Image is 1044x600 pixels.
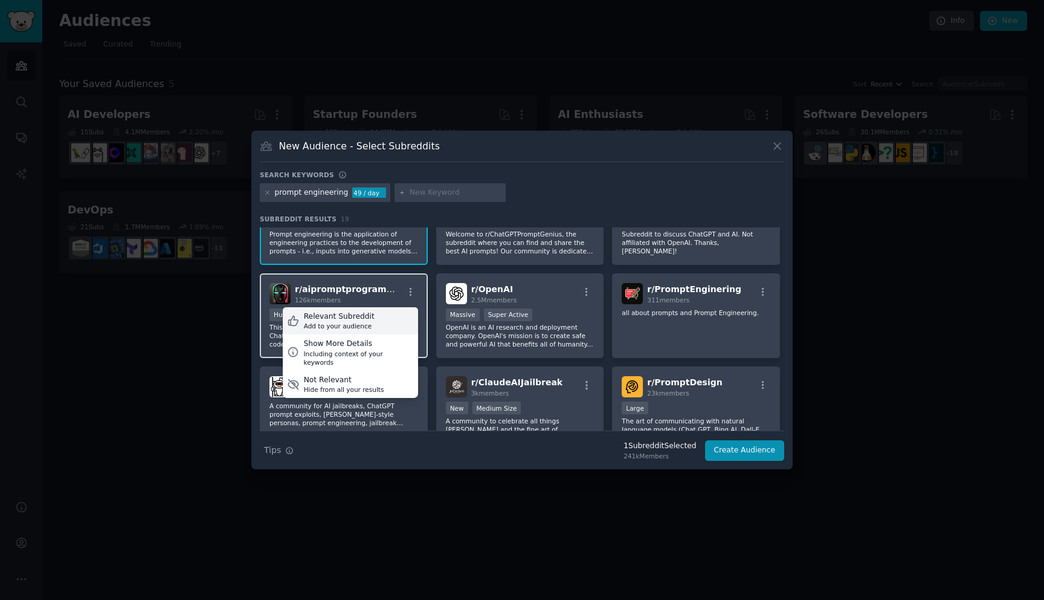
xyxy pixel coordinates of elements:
[269,376,291,397] img: OnlyJailbreaks
[269,283,291,304] img: aipromptprogramming
[303,350,413,367] div: Including context of your keywords
[303,339,413,350] div: Show More Details
[446,323,594,348] p: OpenAI is an AI research and deployment company. OpenAI's mission is to create safe and powerful ...
[269,323,418,348] p: This group focuses on using AI tools like ChatGPT, OpenAI API, and other automated code generator...
[622,417,770,442] p: The art of communicating with natural language models (Chat GPT, Bing AI, Dall-E, GPT-3, GPT-4, M...
[304,385,384,394] div: Hide from all your results
[260,171,334,179] h3: Search keywords
[446,308,480,321] div: Massive
[264,444,281,457] span: Tips
[352,187,386,198] div: 49 / day
[279,140,440,152] h3: New Audience - Select Subreddits
[623,452,696,460] div: 241k Members
[484,308,533,321] div: Super Active
[622,376,643,397] img: PromptDesign
[622,230,770,255] p: Subreddit to discuss ChatGPT and AI. Not affiliated with OpenAI. Thanks, [PERSON_NAME]!
[471,390,509,397] span: 3k members
[647,296,689,304] span: 311 members
[705,440,785,461] button: Create Audience
[471,296,517,304] span: 2.5M members
[622,308,770,317] p: all about prompts and Prompt Engineering.
[304,375,384,386] div: Not Relevant
[446,283,467,304] img: OpenAI
[260,440,298,461] button: Tips
[446,230,594,255] p: Welcome to r/ChatGPTPromptGenius, the subreddit where you can find and share the best AI prompts!...
[269,230,418,255] p: Prompt engineering is the application of engineering practices to the development of prompts - i....
[446,402,468,414] div: New
[275,187,349,198] div: prompt engineering
[341,215,349,223] span: 19
[622,283,643,304] img: PromptEnginering
[471,377,563,387] span: r/ ClaudeAIJailbreak
[446,376,467,397] img: ClaudeAIJailbreak
[410,187,501,198] input: New Keyword
[446,417,594,442] p: A community to celebrate all things [PERSON_NAME] and the fine art of jailbreaking all Anthropic ...
[647,390,689,397] span: 23k members
[304,311,375,322] div: Relevant Subreddit
[623,441,696,452] div: 1 Subreddit Selected
[647,284,741,294] span: r/ PromptEnginering
[472,402,521,414] div: Medium Size
[471,284,513,294] span: r/ OpenAI
[304,322,375,330] div: Add to your audience
[295,284,410,294] span: r/ aipromptprogramming
[269,402,418,427] p: A community for AI jailbreaks, ChatGPT prompt exploits, [PERSON_NAME]-style personas, prompt engi...
[260,215,337,223] span: Subreddit Results
[647,377,722,387] span: r/ PromptDesign
[269,308,295,321] div: Huge
[295,296,341,304] span: 126k members
[622,402,648,414] div: Large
